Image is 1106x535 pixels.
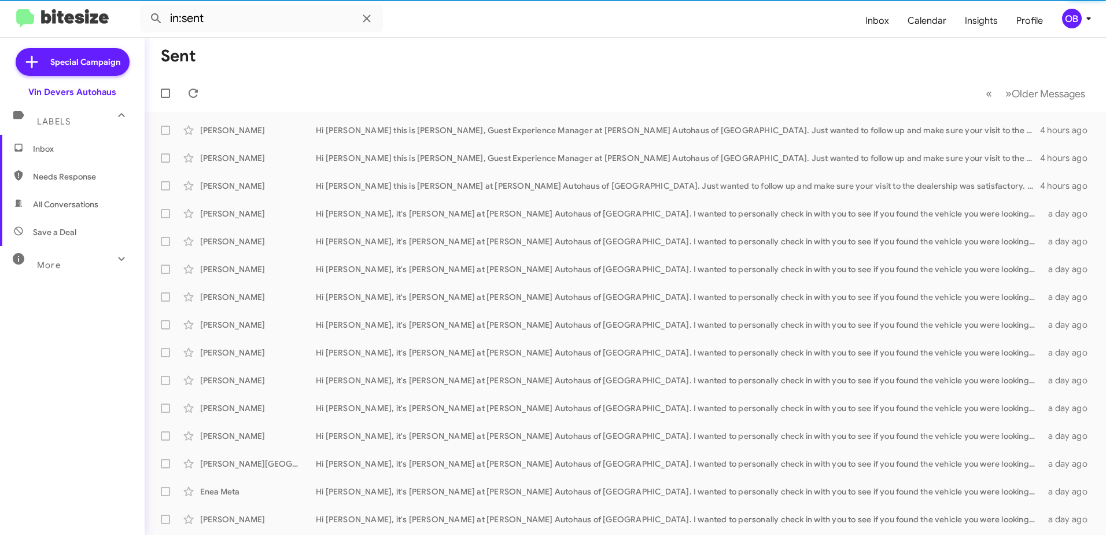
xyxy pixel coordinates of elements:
div: a day ago [1041,347,1097,358]
div: [PERSON_NAME] [200,347,316,358]
div: Hi [PERSON_NAME] this is [PERSON_NAME], Guest Experience Manager at [PERSON_NAME] Autohaus of [GE... [316,152,1040,164]
div: a day ago [1041,291,1097,303]
div: Hi [PERSON_NAME], it's [PERSON_NAME] at [PERSON_NAME] Autohaus of [GEOGRAPHIC_DATA]. I wanted to ... [316,319,1041,331]
div: Hi [PERSON_NAME], it's [PERSON_NAME] at [PERSON_NAME] Autohaus of [GEOGRAPHIC_DATA]. I wanted to ... [316,458,1041,470]
div: [PERSON_NAME] [200,236,316,247]
h1: Sent [161,47,196,65]
div: [PERSON_NAME][GEOGRAPHIC_DATA] [200,458,316,470]
div: Hi [PERSON_NAME], it's [PERSON_NAME] at [PERSON_NAME] Autohaus of [GEOGRAPHIC_DATA]. I wanted to ... [316,263,1041,275]
button: OB [1052,9,1093,28]
div: [PERSON_NAME] [200,375,316,386]
input: Search [140,5,383,32]
a: Insights [956,4,1007,38]
button: Previous [979,82,999,105]
div: Hi [PERSON_NAME], it's [PERSON_NAME] at [PERSON_NAME] Autohaus of [GEOGRAPHIC_DATA]. I wanted to ... [316,236,1041,247]
div: OB [1062,9,1082,28]
span: » [1005,86,1012,101]
a: Profile [1007,4,1052,38]
div: [PERSON_NAME] [200,291,316,303]
div: [PERSON_NAME] [200,152,316,164]
div: Hi [PERSON_NAME] this is [PERSON_NAME], Guest Experience Manager at [PERSON_NAME] Autohaus of [GE... [316,124,1040,136]
span: All Conversations [33,199,98,210]
span: Labels [37,116,71,127]
div: Hi [PERSON_NAME], it's [PERSON_NAME] at [PERSON_NAME] Autohaus of [GEOGRAPHIC_DATA]. I wanted to ... [316,208,1041,219]
nav: Page navigation example [979,82,1092,105]
div: [PERSON_NAME] [200,208,316,219]
div: [PERSON_NAME] [200,430,316,442]
div: a day ago [1041,319,1097,331]
div: a day ago [1041,402,1097,414]
div: Hi [PERSON_NAME], it's [PERSON_NAME] at [PERSON_NAME] Autohaus of [GEOGRAPHIC_DATA]. I wanted to ... [316,430,1041,442]
div: Hi [PERSON_NAME], it's [PERSON_NAME] at [PERSON_NAME] Autohaus of [GEOGRAPHIC_DATA]. I wanted to ... [316,291,1041,303]
a: Inbox [856,4,898,38]
div: 4 hours ago [1040,124,1097,136]
div: a day ago [1041,486,1097,497]
div: Enea Meta [200,486,316,497]
a: Calendar [898,4,956,38]
div: Hi [PERSON_NAME] this is [PERSON_NAME] at [PERSON_NAME] Autohaus of [GEOGRAPHIC_DATA]. Just wante... [316,180,1040,192]
div: [PERSON_NAME] [200,180,316,192]
div: 4 hours ago [1040,152,1097,164]
div: Hi [PERSON_NAME], it's [PERSON_NAME] at [PERSON_NAME] Autohaus of [GEOGRAPHIC_DATA]. I wanted to ... [316,347,1041,358]
span: Inbox [33,143,131,155]
div: [PERSON_NAME] [200,124,316,136]
div: [PERSON_NAME] [200,514,316,525]
span: Older Messages [1012,87,1085,100]
div: a day ago [1041,236,1097,247]
div: a day ago [1041,430,1097,442]
span: More [37,260,61,270]
div: a day ago [1041,263,1097,275]
div: 4 hours ago [1040,180,1097,192]
button: Next [998,82,1092,105]
div: Hi [PERSON_NAME], it's [PERSON_NAME] at [PERSON_NAME] Autohaus of [GEOGRAPHIC_DATA]. I wanted to ... [316,375,1041,386]
a: Special Campaign [16,48,130,76]
span: Special Campaign [50,56,120,68]
span: Save a Deal [33,226,76,238]
div: Hi [PERSON_NAME], it's [PERSON_NAME] at [PERSON_NAME] Autohaus of [GEOGRAPHIC_DATA]. I wanted to ... [316,402,1041,414]
div: Vin Devers Autohaus [28,86,116,98]
div: [PERSON_NAME] [200,402,316,414]
div: a day ago [1041,458,1097,470]
div: a day ago [1041,375,1097,386]
span: Needs Response [33,171,131,182]
div: a day ago [1041,208,1097,219]
div: Hi [PERSON_NAME], it's [PERSON_NAME] at [PERSON_NAME] Autohaus of [GEOGRAPHIC_DATA]. I wanted to ... [316,486,1041,497]
div: [PERSON_NAME] [200,263,316,275]
div: [PERSON_NAME] [200,319,316,331]
div: a day ago [1041,514,1097,525]
span: « [986,86,992,101]
div: Hi [PERSON_NAME], it's [PERSON_NAME] at [PERSON_NAME] Autohaus of [GEOGRAPHIC_DATA]. I wanted to ... [316,514,1041,525]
